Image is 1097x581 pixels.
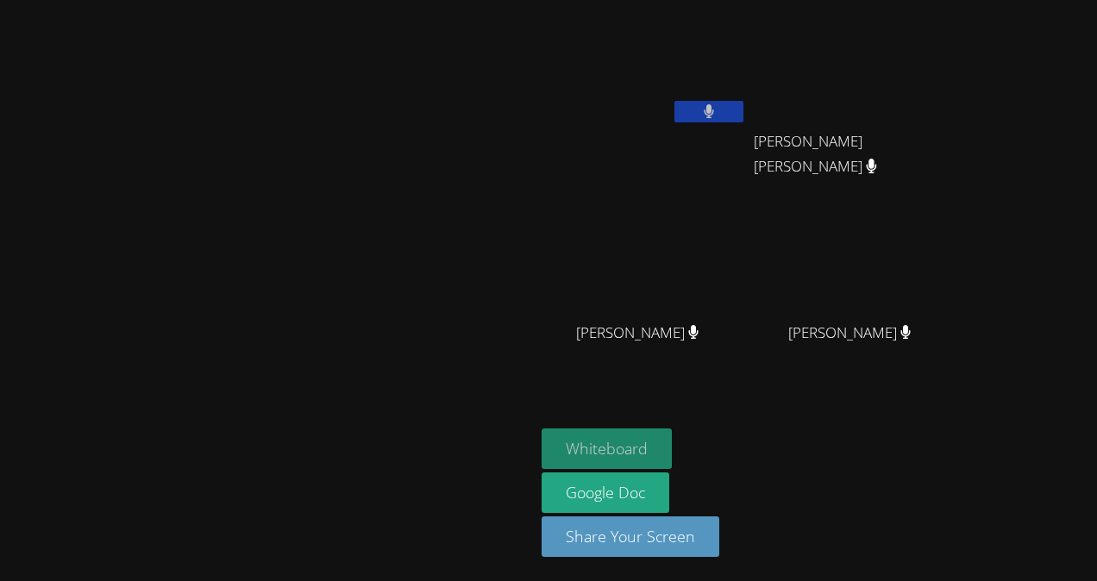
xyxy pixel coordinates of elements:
[788,321,912,346] span: [PERSON_NAME]
[542,516,719,557] button: Share Your Screen
[576,321,699,346] span: [PERSON_NAME]
[754,129,945,179] span: [PERSON_NAME] [PERSON_NAME]
[542,472,669,513] a: Google Doc
[542,428,672,469] button: Whiteboard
